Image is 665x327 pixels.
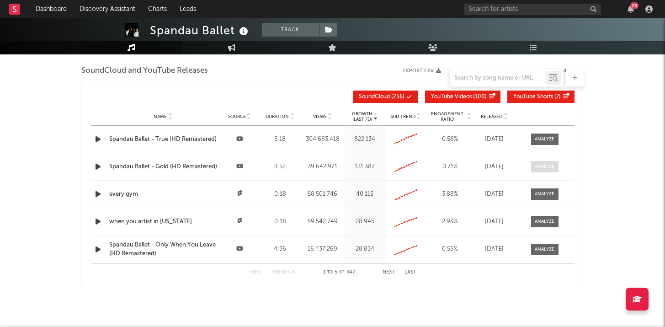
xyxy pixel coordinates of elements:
div: 304.683.418 [303,135,342,144]
span: ( 100 ) [431,94,487,100]
div: [DATE] [476,245,513,254]
div: 40.115 [347,190,383,199]
a: when you artist in [US_STATE] [109,217,217,226]
button: Track [262,23,319,37]
div: [DATE] [476,135,513,144]
button: Next [383,270,395,275]
span: Name [154,114,167,119]
div: 39.642.971 [303,162,342,172]
button: 28 [628,5,634,13]
a: Spandau Ballet - True (HD Remastered) [109,135,217,144]
span: to [327,270,333,274]
a: every gym [109,190,217,199]
div: 2.93 % [428,217,472,226]
div: 0.71 % [428,162,472,172]
span: SoundCloud [359,94,390,100]
span: ( 7 ) [513,94,561,100]
span: SoundCloud and YouTube Releases [81,65,208,76]
div: 5:18 [262,135,298,144]
div: 3:52 [262,162,298,172]
input: Search by song name or URL [450,75,546,82]
div: 0:18 [262,190,298,199]
span: of [339,270,345,274]
div: 59.542.749 [303,217,342,226]
div: 822.134 [347,135,383,144]
div: 3.88 % [428,190,472,199]
div: [DATE] [476,190,513,199]
span: ( 256 ) [359,94,404,100]
div: 131.387 [347,162,383,172]
span: Released [481,114,502,119]
div: 4:36 [262,245,298,254]
div: 28 [630,2,638,9]
span: YouTube Videos [431,94,472,100]
p: (Last 7d) [352,117,372,122]
span: Source [228,114,246,119]
span: YouTube Shorts [513,94,553,100]
div: 16.437.269 [303,245,342,254]
button: YouTube Videos(100) [425,91,500,103]
a: Spandau Ballet - Only When You Leave (HD Remastered) [109,241,217,258]
button: Previous [271,270,296,275]
div: 28.945 [347,217,383,226]
p: Growth [352,111,372,117]
button: Export CSV [403,68,441,74]
div: 58.501.746 [303,190,342,199]
div: 0.55 % [428,245,472,254]
span: 60D Trend [390,114,415,119]
span: Views [313,114,326,119]
div: 0:18 [262,217,298,226]
input: Search for artists [464,4,601,15]
button: YouTube Shorts(7) [507,91,575,103]
a: Spandau Ballet - Gold (HD Remastered) [109,162,217,172]
div: Spandau Ballet [150,23,250,38]
div: 28.834 [347,245,383,254]
div: [DATE] [476,162,513,172]
button: SoundCloud(256) [353,91,418,103]
span: Engagement Ratio [428,111,466,122]
div: [DATE] [476,217,513,226]
div: 0.56 % [428,135,472,144]
button: Last [404,270,416,275]
div: 1 5 347 [314,267,364,278]
span: Duration [266,114,289,119]
button: First [249,270,262,275]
